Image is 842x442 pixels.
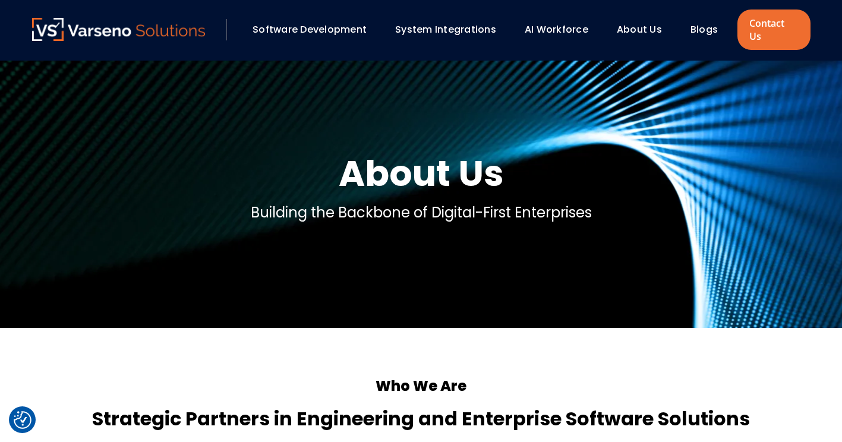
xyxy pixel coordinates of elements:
[32,18,206,42] a: Varseno Solutions – Product Engineering & IT Services
[339,150,504,197] h1: About Us
[247,20,383,40] div: Software Development
[14,411,31,429] img: Revisit consent button
[32,18,206,41] img: Varseno Solutions – Product Engineering & IT Services
[611,20,679,40] div: About Us
[14,411,31,429] button: Cookie Settings
[389,20,513,40] div: System Integrations
[253,23,367,36] a: Software Development
[32,375,811,397] h5: Who We Are
[32,405,811,433] h4: Strategic Partners in Engineering and Enterprise Software Solutions
[690,23,718,36] a: Blogs
[395,23,496,36] a: System Integrations
[519,20,605,40] div: AI Workforce
[617,23,662,36] a: About Us
[737,10,810,50] a: Contact Us
[525,23,588,36] a: AI Workforce
[685,20,734,40] div: Blogs
[251,202,592,223] p: Building the Backbone of Digital-First Enterprises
